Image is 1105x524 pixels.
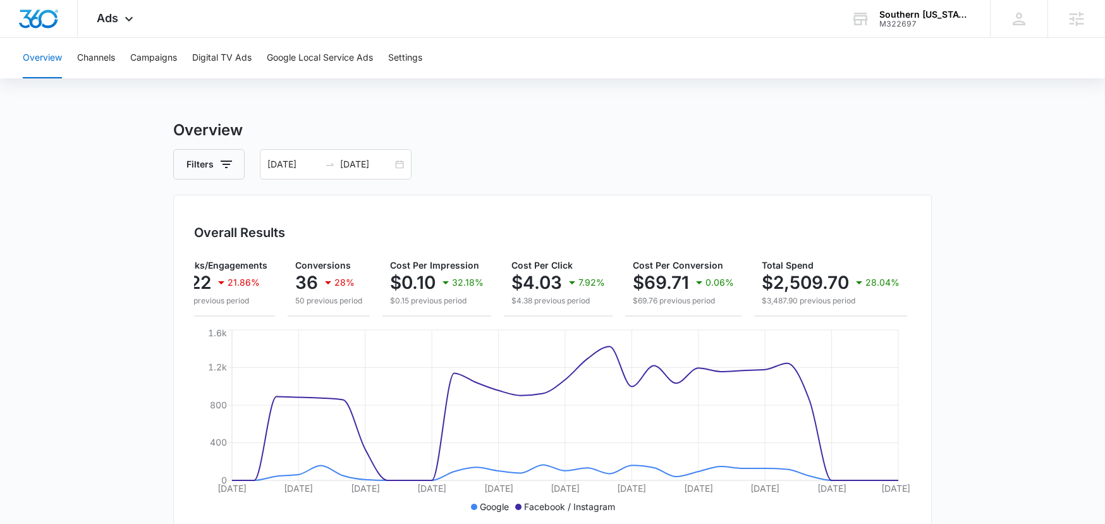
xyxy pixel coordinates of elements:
[390,295,484,307] p: $0.15 previous period
[351,483,380,494] tspan: [DATE]
[97,11,118,25] span: Ads
[417,483,446,494] tspan: [DATE]
[750,483,779,494] tspan: [DATE]
[480,500,509,513] p: Google
[817,483,846,494] tspan: [DATE]
[881,483,910,494] tspan: [DATE]
[173,149,245,180] button: Filters
[633,295,734,307] p: $69.76 previous period
[295,295,362,307] p: 50 previous period
[511,260,573,271] span: Cost Per Click
[77,38,115,78] button: Channels
[879,20,972,28] div: account id
[210,437,227,448] tspan: 400
[325,159,335,169] span: to
[173,119,932,142] h3: Overview
[221,475,227,485] tspan: 0
[390,260,479,271] span: Cost Per Impression
[208,362,227,372] tspan: 1.2k
[705,278,734,287] p: 0.06%
[178,260,267,271] span: Clicks/Engagements
[194,223,285,242] h3: Overall Results
[524,500,615,513] p: Facebook / Instagram
[879,9,972,20] div: account name
[23,38,62,78] button: Overview
[217,483,247,494] tspan: [DATE]
[267,157,320,171] input: Start date
[295,260,351,271] span: Conversions
[130,38,177,78] button: Campaigns
[511,295,605,307] p: $4.38 previous period
[210,399,227,410] tspan: 800
[578,278,605,287] p: 7.92%
[340,157,393,171] input: End date
[390,272,436,293] p: $0.10
[684,483,713,494] tspan: [DATE]
[762,295,900,307] p: $3,487.90 previous period
[267,38,373,78] button: Google Local Service Ads
[295,272,318,293] p: 36
[551,483,580,494] tspan: [DATE]
[484,483,513,494] tspan: [DATE]
[228,278,260,287] p: 21.86%
[192,38,252,78] button: Digital TV Ads
[388,38,422,78] button: Settings
[178,272,211,293] p: 622
[511,272,562,293] p: $4.03
[284,483,313,494] tspan: [DATE]
[617,483,646,494] tspan: [DATE]
[762,272,849,293] p: $2,509.70
[452,278,484,287] p: 32.18%
[865,278,900,287] p: 28.04%
[208,327,227,338] tspan: 1.6k
[334,278,355,287] p: 28%
[762,260,814,271] span: Total Spend
[325,159,335,169] span: swap-right
[633,260,723,271] span: Cost Per Conversion
[633,272,689,293] p: $69.71
[178,295,267,307] p: 796 previous period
